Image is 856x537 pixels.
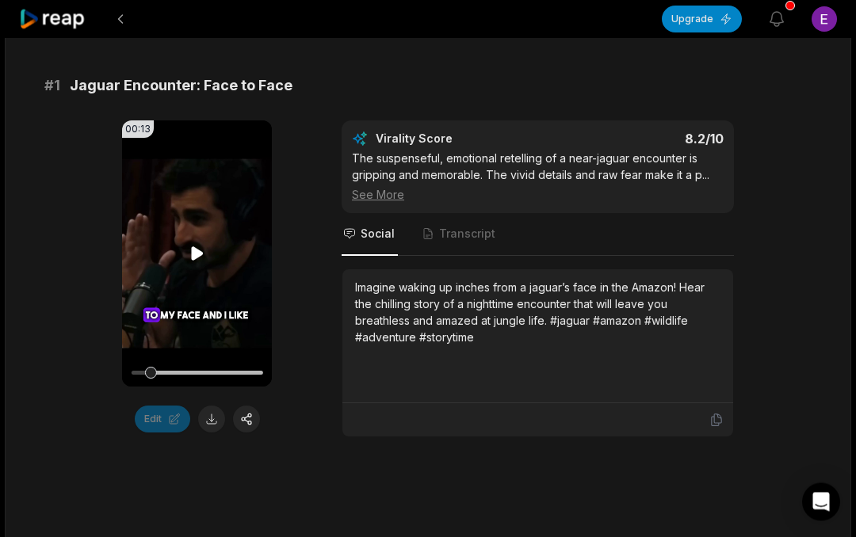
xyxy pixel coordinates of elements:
button: Edit [135,406,190,433]
span: Jaguar Encounter: Face to Face [70,75,292,97]
div: Imagine waking up inches from a jaguar’s face in the Amazon! Hear the chilling story of a nightti... [355,280,720,346]
video: Your browser does not support mp4 format. [122,121,272,387]
div: See More [352,187,724,204]
div: The suspenseful, emotional retelling of a near-jaguar encounter is gripping and memorable. The vi... [352,150,724,204]
span: Transcript [439,227,495,242]
span: Social [361,227,395,242]
span: # 1 [44,75,60,97]
div: Open Intercom Messenger [802,483,840,521]
div: 8.2 /10 [554,131,724,147]
div: Virality Score [376,131,546,147]
nav: Tabs [342,214,734,257]
button: Upgrade [662,6,742,32]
